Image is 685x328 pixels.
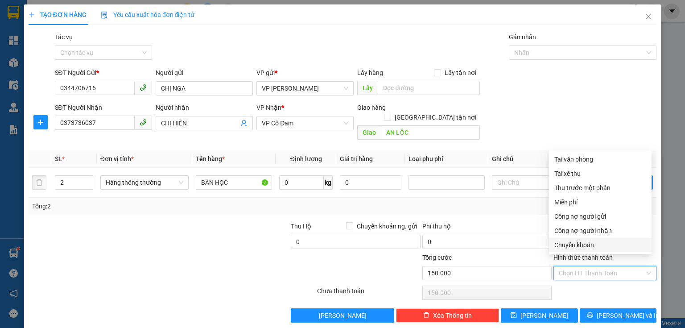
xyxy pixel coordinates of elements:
[357,69,383,76] span: Lấy hàng
[140,84,147,91] span: phone
[319,311,367,320] span: [PERSON_NAME]
[101,11,195,18] span: Yêu cầu xuất hóa đơn điện tử
[357,81,378,95] span: Lấy
[262,82,348,95] span: VP Hoàng Liệt
[441,68,480,78] span: Lấy tận nơi
[101,12,108,19] img: icon
[520,311,568,320] span: [PERSON_NAME]
[357,104,386,111] span: Giao hàng
[553,254,613,261] label: Hình thức thanh toán
[391,112,480,122] span: [GEOGRAPHIC_DATA] tận nơi
[549,224,652,238] div: Cước gửi hàng sẽ được ghi vào công nợ của người nhận
[554,169,646,179] div: Tài xế thu
[55,33,73,41] label: Tác vụ
[340,175,401,190] input: 0
[106,176,183,189] span: Hàng thông thường
[29,12,35,18] span: plus
[33,115,48,129] button: plus
[597,311,659,320] span: [PERSON_NAME] và In
[29,11,87,18] span: TẠO ĐƠN HÀNG
[256,104,281,111] span: VP Nhận
[378,81,480,95] input: Dọc đường
[291,308,394,323] button: [PERSON_NAME]
[316,286,421,302] div: Chưa thanh toán
[636,4,661,29] button: Close
[381,125,480,140] input: Dọc đường
[196,155,225,162] span: Tên hàng
[492,175,568,190] input: Ghi Chú
[34,119,47,126] span: plus
[554,226,646,236] div: Công nợ người nhận
[511,312,517,319] span: save
[55,68,152,78] div: SĐT Người Gửi
[554,197,646,207] div: Miễn phí
[240,120,248,127] span: user-add
[549,209,652,224] div: Cước gửi hàng sẽ được ghi vào công nợ của người gửi
[509,33,536,41] label: Gán nhãn
[433,311,472,320] span: Xóa Thông tin
[291,223,311,230] span: Thu Hộ
[488,150,572,168] th: Ghi chú
[140,119,147,126] span: phone
[422,254,452,261] span: Tổng cước
[100,155,134,162] span: Đơn vị tính
[423,312,429,319] span: delete
[645,13,652,20] span: close
[290,155,322,162] span: Định lượng
[340,155,373,162] span: Giá trị hàng
[357,125,381,140] span: Giao
[396,308,499,323] button: deleteXóa Thông tin
[554,154,646,164] div: Tại văn phòng
[256,68,354,78] div: VP gửi
[405,150,488,168] th: Loại phụ phí
[156,103,253,112] div: Người nhận
[554,183,646,193] div: Thu trước một phần
[554,240,646,250] div: Chuyển khoản
[32,201,265,211] div: Tổng: 2
[196,175,272,190] input: VD: Bàn, Ghế
[156,68,253,78] div: Người gửi
[55,155,62,162] span: SL
[55,103,152,112] div: SĐT Người Nhận
[501,308,578,323] button: save[PERSON_NAME]
[32,175,46,190] button: delete
[324,175,333,190] span: kg
[353,221,421,231] span: Chuyển khoản ng. gửi
[587,312,593,319] span: printer
[554,212,646,221] div: Công nợ người gửi
[580,308,657,323] button: printer[PERSON_NAME] và In
[262,116,348,130] span: VP Cổ Đạm
[422,221,552,235] div: Phí thu hộ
